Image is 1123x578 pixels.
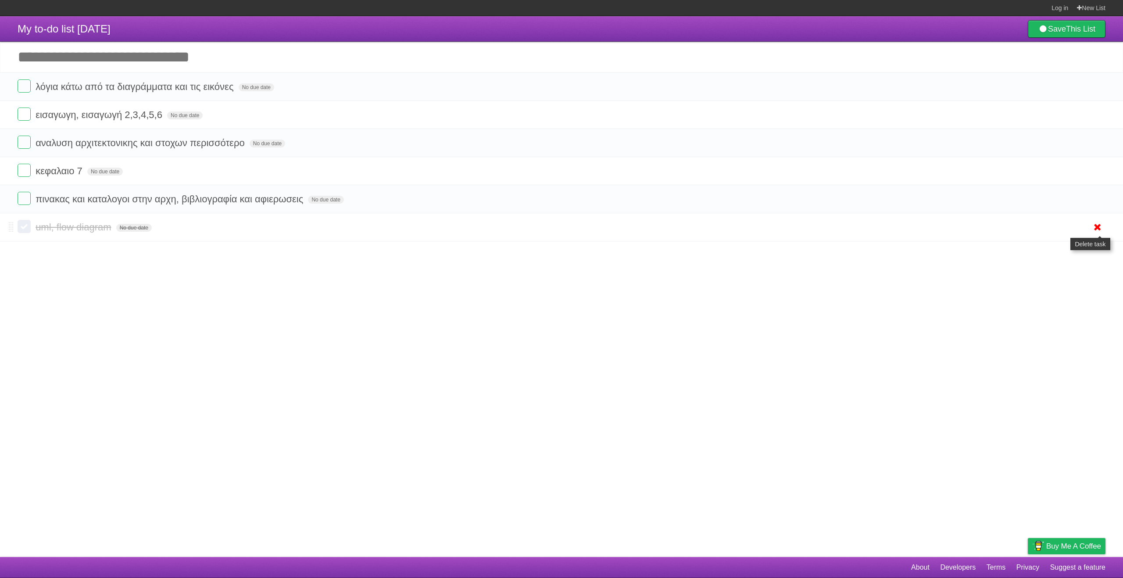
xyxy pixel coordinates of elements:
span: Buy me a coffee [1046,539,1101,554]
b: This List [1066,25,1095,33]
span: αναλυση αρχιτεκτονικης και στοχων περισσότερο [36,137,247,148]
span: πινακας και καταλογοι στην αρχη, βιβλιογραφία και αφιερωσεις [36,194,305,205]
span: κεφαλαιο 7 [36,165,85,176]
span: No due date [308,196,343,204]
label: Done [18,220,31,233]
a: Terms [987,559,1006,576]
span: No due date [167,111,203,119]
span: εισαγωγη, εισαγωγή 2,3,4,5,6 [36,109,165,120]
a: Suggest a feature [1050,559,1105,576]
label: Done [18,136,31,149]
a: SaveThis List [1028,20,1105,38]
span: No due date [239,83,274,91]
a: About [911,559,930,576]
span: No due date [87,168,123,176]
a: Developers [940,559,976,576]
span: No due date [250,140,285,147]
a: Privacy [1016,559,1039,576]
img: Buy me a coffee [1032,539,1044,553]
a: Buy me a coffee [1028,538,1105,554]
label: Done [18,164,31,177]
label: Done [18,108,31,121]
span: λόγια κάτω από τα διαγράμματα και τις εικόνες [36,81,236,92]
span: My to-do list [DATE] [18,23,111,35]
label: Done [18,79,31,93]
span: uml, flow diagram [36,222,113,233]
label: Done [18,192,31,205]
span: No due date [116,224,152,232]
